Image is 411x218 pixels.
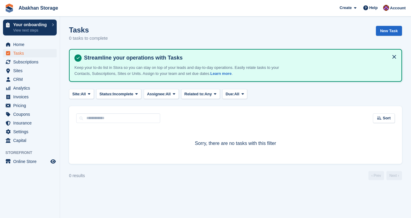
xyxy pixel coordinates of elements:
[147,91,166,97] span: Assignee:
[13,136,49,145] span: Capital
[383,5,389,11] img: William Abakhan
[340,5,352,11] span: Create
[3,101,57,110] a: menu
[13,49,49,57] span: Tasks
[3,20,57,35] a: Your onboarding View next steps
[100,91,113,97] span: Status:
[13,84,49,92] span: Analytics
[82,54,397,61] h4: Streamline your operations with Tasks
[210,71,232,76] a: Learn more
[13,66,49,75] span: Sites
[13,28,49,33] p: View next steps
[49,158,57,165] a: Preview store
[69,35,108,42] p: 0 tasks to complete
[3,119,57,127] a: menu
[386,171,402,180] a: Next
[3,84,57,92] a: menu
[113,91,133,97] span: Incomplete
[3,157,57,166] a: menu
[13,110,49,118] span: Coupons
[144,89,179,99] button: Assignee: All
[5,4,14,13] img: stora-icon-8386f47178a22dfd0bd8f6a31ec36ba5ce8667c1dd55bd0f319d3a0aa187defe.svg
[166,91,171,97] span: All
[367,171,403,180] nav: Page
[181,89,220,99] button: Related to: Any
[383,115,391,121] span: Sort
[3,110,57,118] a: menu
[226,91,234,97] span: Due:
[76,140,395,147] p: Sorry, there are no tasks with this filter
[13,157,49,166] span: Online Store
[13,23,49,27] p: Your onboarding
[3,136,57,145] a: menu
[3,75,57,84] a: menu
[3,40,57,49] a: menu
[13,93,49,101] span: Invoices
[13,101,49,110] span: Pricing
[184,91,205,97] span: Related to:
[205,91,212,97] span: Any
[13,119,49,127] span: Insurance
[96,89,141,99] button: Status: Incomplete
[16,3,61,13] a: Abakhan Storage
[222,89,247,99] button: Due: All
[368,171,384,180] a: Previous
[13,40,49,49] span: Home
[72,91,81,97] span: Site:
[234,91,239,97] span: All
[3,127,57,136] a: menu
[3,66,57,75] a: menu
[369,5,378,11] span: Help
[3,49,57,57] a: menu
[69,26,108,34] h1: Tasks
[5,150,60,156] span: Storefront
[3,93,57,101] a: menu
[69,89,94,99] button: Site: All
[390,5,406,11] span: Account
[13,75,49,84] span: CRM
[13,58,49,66] span: Subscriptions
[13,127,49,136] span: Settings
[376,26,402,36] a: New Task
[74,65,284,76] p: Keep your to-do list in Stora so you can stay on top of your leads and day-to-day operations. Eas...
[69,173,85,179] div: 0 results
[81,91,86,97] span: All
[3,58,57,66] a: menu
